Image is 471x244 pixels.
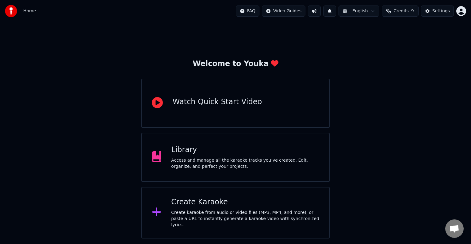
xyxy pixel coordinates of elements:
[171,145,319,155] div: Library
[432,8,450,14] div: Settings
[411,8,414,14] span: 9
[393,8,408,14] span: Credits
[23,8,36,14] nav: breadcrumb
[171,157,319,170] div: Access and manage all the karaoke tracks you’ve created. Edit, organize, and perfect your projects.
[236,6,259,17] button: FAQ
[171,210,319,228] div: Create karaoke from audio or video files (MP3, MP4, and more), or paste a URL to instantly genera...
[5,5,17,17] img: youka
[193,59,278,69] div: Welcome to Youka
[171,197,319,207] div: Create Karaoke
[173,97,262,107] div: Watch Quick Start Video
[421,6,454,17] button: Settings
[382,6,419,17] button: Credits9
[445,219,464,238] div: Open chat
[23,8,36,14] span: Home
[262,6,305,17] button: Video Guides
